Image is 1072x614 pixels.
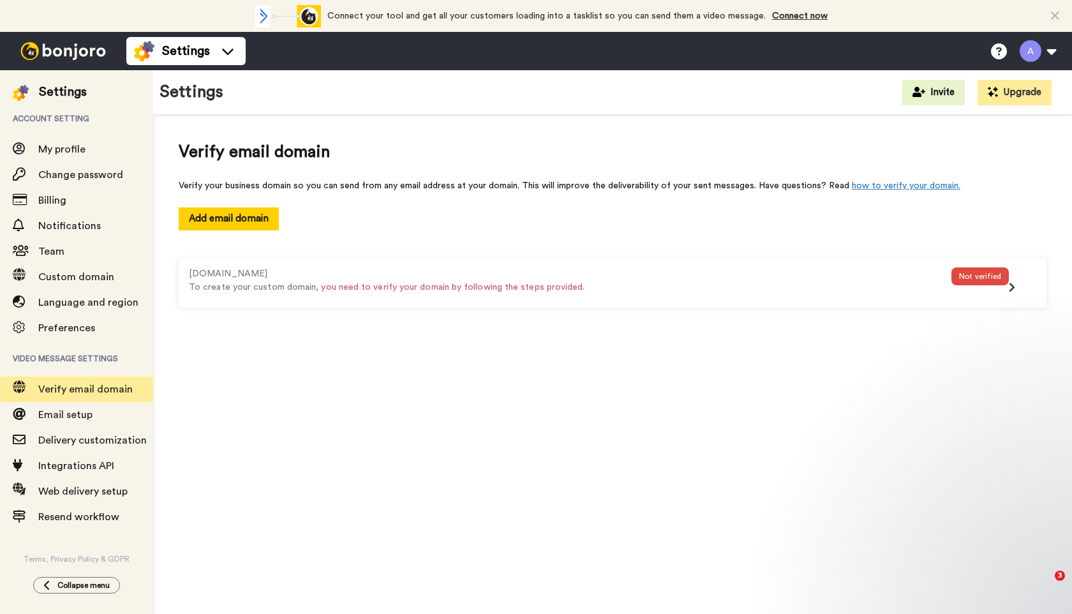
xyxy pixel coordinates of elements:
[978,80,1052,105] button: Upgrade
[189,268,1036,278] a: [DOMAIN_NAME]To create your custom domain, you need to verify your domain by following the steps ...
[179,179,1046,192] div: Verify your business domain so you can send from any email address at your domain. This will impr...
[179,207,279,230] button: Add email domain
[38,486,128,497] span: Web delivery setup
[38,246,64,257] span: Team
[57,580,110,590] span: Collapse menu
[162,42,210,60] span: Settings
[38,144,86,154] span: My profile
[13,85,29,101] img: settings-colored.svg
[160,83,223,101] h1: Settings
[38,435,147,446] span: Delivery customization
[38,272,114,282] span: Custom domain
[179,140,1046,164] span: Verify email domain
[1055,571,1065,581] span: 3
[33,577,120,594] button: Collapse menu
[38,170,123,180] span: Change password
[321,283,584,292] span: you need to verify your domain by following the steps provided.
[38,221,101,231] span: Notifications
[772,11,828,20] a: Connect now
[327,11,766,20] span: Connect your tool and get all your customers loading into a tasklist so you can send them a video...
[38,195,66,206] span: Billing
[39,83,87,101] div: Settings
[902,80,965,105] button: Invite
[852,181,960,190] a: how to verify your domain.
[134,41,154,61] img: settings-colored.svg
[38,323,95,333] span: Preferences
[38,384,133,394] span: Verify email domain
[189,267,951,281] div: [DOMAIN_NAME]
[38,297,138,308] span: Language and region
[951,267,1009,285] div: Not verified
[38,410,93,420] span: Email setup
[1029,571,1059,601] iframe: Intercom live chat
[251,5,321,27] div: animation
[38,461,114,471] span: Integrations API
[38,512,119,522] span: Resend workflow
[15,42,111,60] img: bj-logo-header-white.svg
[189,281,951,294] p: To create your custom domain,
